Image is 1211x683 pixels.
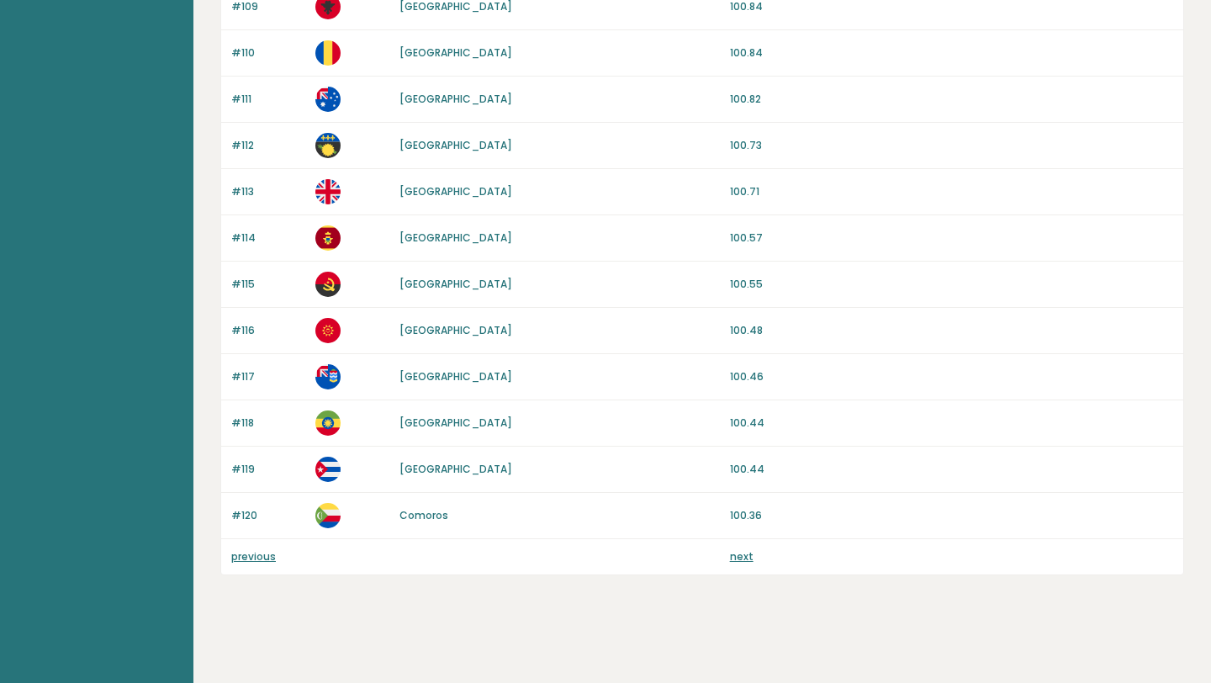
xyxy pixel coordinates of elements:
[231,277,305,292] p: #115
[315,457,341,482] img: cu.svg
[730,277,1173,292] p: 100.55
[231,138,305,153] p: #112
[399,277,512,291] a: [GEOGRAPHIC_DATA]
[399,508,448,522] a: Comoros
[231,92,305,107] p: #111
[315,133,341,158] img: gp.svg
[231,462,305,477] p: #119
[315,503,341,528] img: km.svg
[730,230,1173,246] p: 100.57
[399,45,512,60] a: [GEOGRAPHIC_DATA]
[730,92,1173,107] p: 100.82
[231,508,305,523] p: #120
[231,369,305,384] p: #117
[730,184,1173,199] p: 100.71
[315,272,341,297] img: ao.svg
[399,184,512,199] a: [GEOGRAPHIC_DATA]
[399,462,512,476] a: [GEOGRAPHIC_DATA]
[315,364,341,389] img: ky.svg
[231,549,276,564] a: previous
[231,323,305,338] p: #116
[315,40,341,66] img: ro.svg
[315,87,341,112] img: au.svg
[730,416,1173,431] p: 100.44
[730,549,754,564] a: next
[399,416,512,430] a: [GEOGRAPHIC_DATA]
[399,92,512,106] a: [GEOGRAPHIC_DATA]
[730,508,1173,523] p: 100.36
[399,323,512,337] a: [GEOGRAPHIC_DATA]
[730,323,1173,338] p: 100.48
[231,230,305,246] p: #114
[730,138,1173,153] p: 100.73
[730,369,1173,384] p: 100.46
[315,225,341,251] img: me.svg
[399,230,512,245] a: [GEOGRAPHIC_DATA]
[315,179,341,204] img: gb.svg
[315,318,341,343] img: kg.svg
[730,45,1173,61] p: 100.84
[315,410,341,436] img: et.svg
[730,462,1173,477] p: 100.44
[231,45,305,61] p: #110
[399,138,512,152] a: [GEOGRAPHIC_DATA]
[231,184,305,199] p: #113
[231,416,305,431] p: #118
[399,369,512,384] a: [GEOGRAPHIC_DATA]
